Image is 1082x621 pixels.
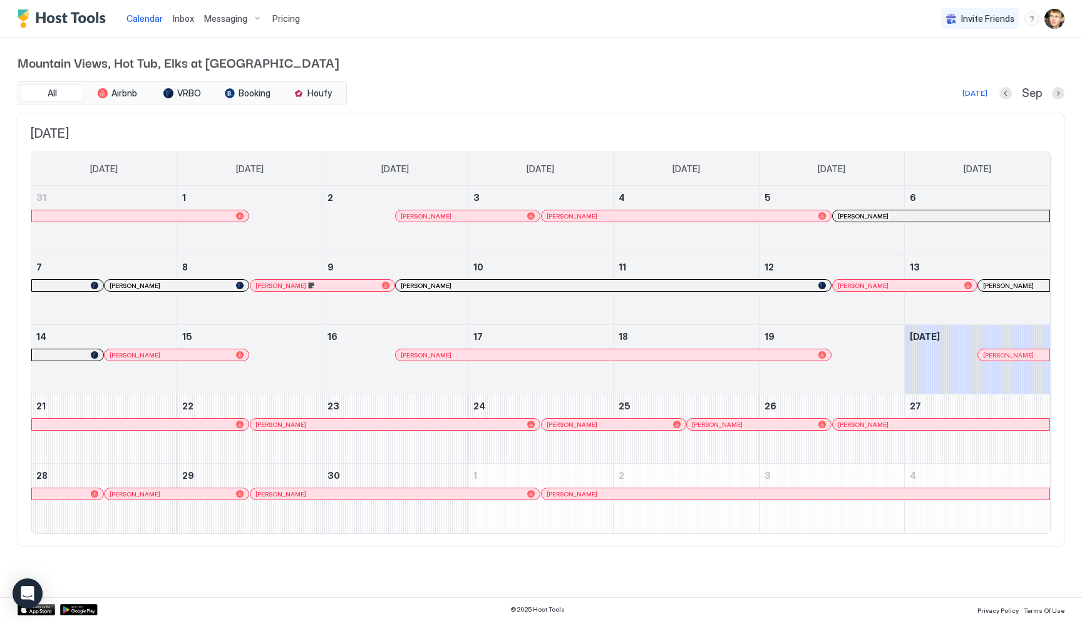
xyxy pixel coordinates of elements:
a: Monday [224,152,276,186]
span: 15 [182,331,192,342]
span: 10 [473,262,483,272]
div: [PERSON_NAME] [110,490,244,498]
a: September 26, 2025 [760,394,904,418]
a: September 12, 2025 [760,255,904,279]
button: Houfy [281,85,344,102]
a: September 18, 2025 [614,325,758,348]
span: Pricing [272,13,300,24]
span: [DATE] [236,163,264,175]
div: [PERSON_NAME] [255,490,535,498]
a: September 5, 2025 [760,186,904,209]
span: Messaging [204,13,247,24]
td: September 8, 2025 [177,255,322,325]
div: tab-group [18,81,347,105]
a: September 25, 2025 [614,394,758,418]
a: Thursday [660,152,713,186]
td: October 1, 2025 [468,464,613,533]
span: [PERSON_NAME] [838,421,889,429]
span: Invite Friends [961,13,1014,24]
span: Mountain Views, Hot Tub, Elks at [GEOGRAPHIC_DATA] [18,53,1064,71]
span: [DATE] [90,163,118,175]
span: [PERSON_NAME] [838,282,889,290]
div: [PERSON_NAME] [255,282,389,290]
td: September 18, 2025 [614,325,759,394]
div: User profile [1044,9,1064,29]
a: September 10, 2025 [468,255,613,279]
td: September 7, 2025 [31,255,177,325]
a: September 1, 2025 [177,186,322,209]
span: © 2025 Host Tools [510,605,565,613]
span: Inbox [173,13,194,24]
td: September 13, 2025 [905,255,1050,325]
a: September 27, 2025 [905,394,1050,418]
a: September 13, 2025 [905,255,1050,279]
a: September 21, 2025 [31,394,177,418]
span: 16 [327,331,337,342]
div: [PERSON_NAME] [838,212,1044,220]
a: September 16, 2025 [322,325,467,348]
span: 24 [473,401,485,411]
span: 31 [36,192,46,203]
a: October 1, 2025 [468,464,613,487]
button: [DATE] [961,86,989,101]
span: 14 [36,331,46,342]
span: 27 [910,401,921,411]
div: [PERSON_NAME] [110,282,244,290]
div: [PERSON_NAME] [110,351,244,359]
span: 5 [765,192,771,203]
a: September 24, 2025 [468,394,613,418]
td: October 2, 2025 [614,464,759,533]
span: 30 [327,470,340,481]
a: September 29, 2025 [177,464,322,487]
span: 2 [619,470,624,481]
span: Terms Of Use [1024,607,1064,614]
span: [DATE] [964,163,991,175]
span: [PERSON_NAME] [838,212,889,220]
span: [PERSON_NAME] [110,351,160,359]
span: 1 [473,470,477,481]
td: September 25, 2025 [614,394,759,464]
td: September 5, 2025 [759,186,904,255]
button: All [21,85,83,102]
button: VRBO [151,85,214,102]
button: Booking [216,85,279,102]
span: 9 [327,262,334,272]
a: September 15, 2025 [177,325,322,348]
span: 11 [619,262,626,272]
td: September 17, 2025 [468,325,613,394]
span: [PERSON_NAME] [401,282,451,290]
a: Host Tools Logo [18,9,111,28]
span: [PERSON_NAME] [401,351,451,359]
td: September 29, 2025 [177,464,322,533]
span: 18 [619,331,628,342]
td: September 11, 2025 [614,255,759,325]
a: Friday [805,152,858,186]
a: September 17, 2025 [468,325,613,348]
div: App Store [18,604,55,615]
td: September 9, 2025 [322,255,468,325]
span: Airbnb [111,88,137,99]
span: 13 [910,262,920,272]
span: 12 [765,262,774,272]
a: September 4, 2025 [614,186,758,209]
span: 6 [910,192,916,203]
a: Wednesday [514,152,567,186]
span: [PERSON_NAME] [255,282,306,290]
button: Next month [1052,87,1064,100]
td: September 28, 2025 [31,464,177,533]
span: [DATE] [818,163,845,175]
td: October 4, 2025 [905,464,1050,533]
a: September 6, 2025 [905,186,1050,209]
td: September 3, 2025 [468,186,613,255]
div: [PERSON_NAME] [401,351,826,359]
span: 28 [36,470,48,481]
span: 21 [36,401,46,411]
a: September 23, 2025 [322,394,467,418]
span: 7 [36,262,42,272]
a: September 9, 2025 [322,255,467,279]
span: 3 [765,470,771,481]
td: September 21, 2025 [31,394,177,464]
a: September 2, 2025 [322,186,467,209]
a: Sunday [78,152,130,186]
div: menu [1024,11,1039,26]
